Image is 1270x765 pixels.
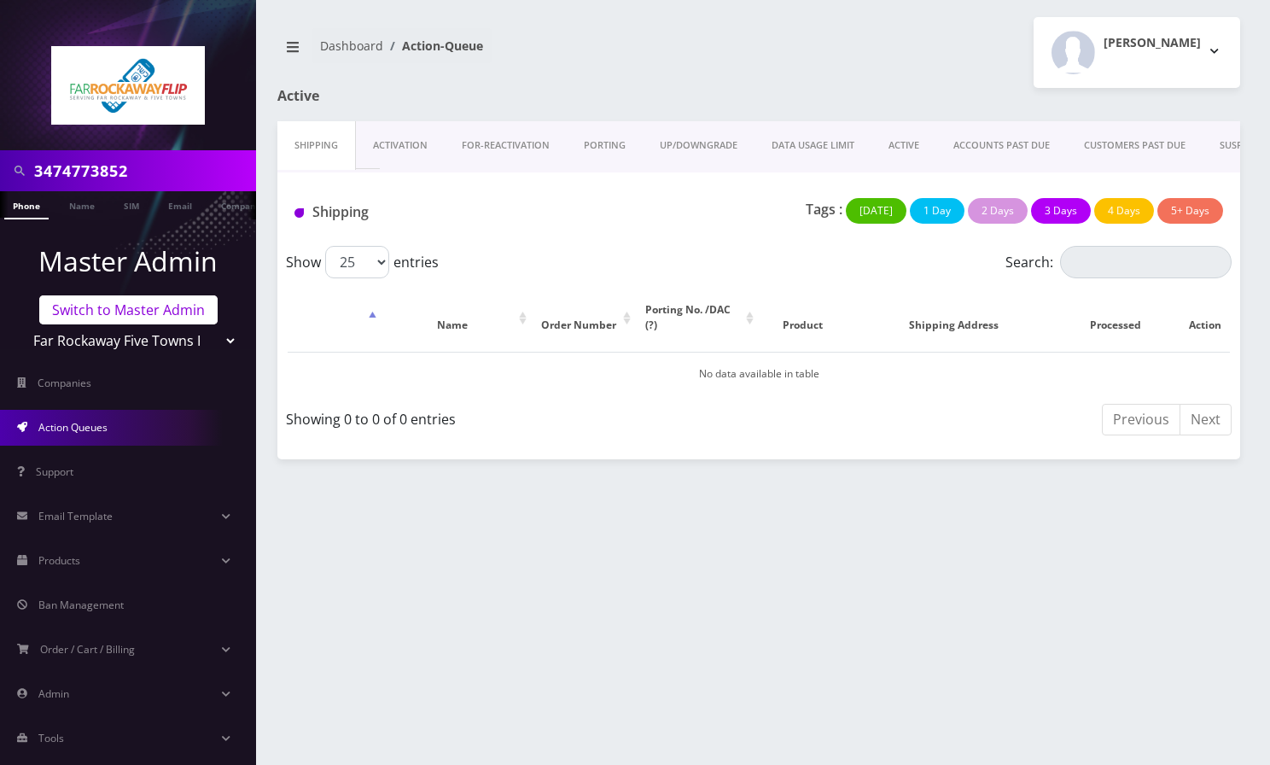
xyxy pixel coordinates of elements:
[286,402,746,429] div: Showing 0 to 0 of 0 entries
[38,686,69,701] span: Admin
[320,38,383,54] a: Dashboard
[383,37,483,55] li: Action-Queue
[51,46,205,125] img: Far Rockaway Five Towns Flip
[382,285,531,350] th: Name: activate to sort column ascending
[34,155,252,187] input: Search in Company
[115,191,148,218] a: SIM
[325,246,389,278] select: Showentries
[637,285,758,350] th: Porting No. /DAC (?): activate to sort column ascending
[288,352,1230,395] td: No data available in table
[1034,17,1240,88] button: [PERSON_NAME]
[871,121,936,170] a: ACTIVE
[1180,285,1230,350] th: Action
[533,285,635,350] th: Order Number: activate to sort column ascending
[61,191,103,218] a: Name
[1102,404,1180,435] a: Previous
[36,464,73,479] span: Support
[1061,285,1178,350] th: Processed: activate to sort column ascending
[806,199,842,219] p: Tags :
[1031,198,1091,224] button: 3 Days
[38,509,113,523] span: Email Template
[277,88,581,104] h1: Active
[38,598,124,612] span: Ban Management
[1157,198,1223,224] button: 5+ Days
[567,121,643,170] a: PORTING
[39,295,218,324] a: Switch to Master Admin
[1180,404,1232,435] a: Next
[38,376,91,390] span: Companies
[1067,121,1203,170] a: CUSTOMERS PAST DUE
[760,285,847,350] th: Product
[38,731,64,745] span: Tools
[288,285,381,350] th: : activate to sort column descending
[294,204,587,220] h1: Shipping
[40,642,135,657] span: Order / Cart / Billing
[848,285,1059,350] th: Shipping Address
[643,121,754,170] a: UP/DOWNGRADE
[160,191,201,218] a: Email
[213,191,270,218] a: Company
[277,121,356,170] a: Shipping
[846,198,906,224] button: [DATE]
[1060,246,1232,278] input: Search:
[936,121,1067,170] a: ACCOUNTS PAST DUE
[1005,246,1232,278] label: Search:
[1104,36,1201,50] h2: [PERSON_NAME]
[968,198,1028,224] button: 2 Days
[4,191,49,219] a: Phone
[277,28,746,77] nav: breadcrumb
[445,121,567,170] a: FOR-REActivation
[38,420,108,435] span: Action Queues
[38,553,80,568] span: Products
[1094,198,1154,224] button: 4 Days
[754,121,871,170] a: DATA USAGE LIMIT
[294,208,304,218] img: Shipping
[286,246,439,278] label: Show entries
[356,121,445,170] a: Activation
[910,198,964,224] button: 1 Day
